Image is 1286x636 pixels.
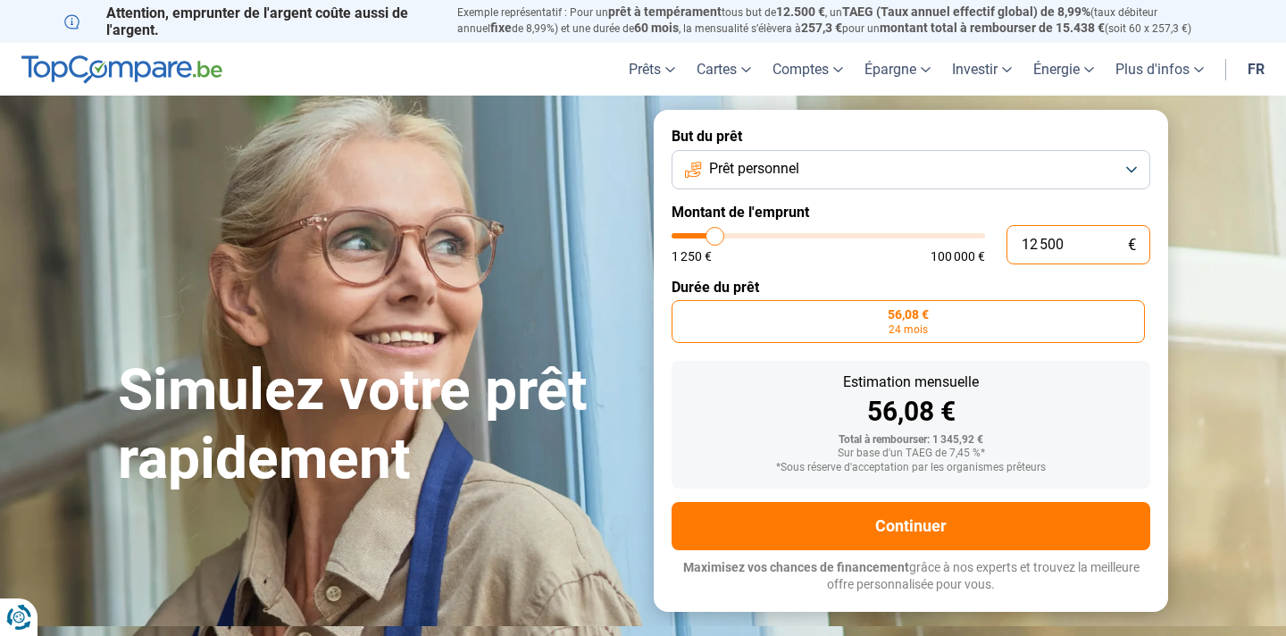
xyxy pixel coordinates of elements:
[21,55,222,84] img: TopCompare
[709,159,799,179] span: Prêt personnel
[941,43,1023,96] a: Investir
[490,21,512,35] span: fixe
[801,21,842,35] span: 257,3 €
[672,150,1150,189] button: Prêt personnel
[64,4,436,38] p: Attention, emprunter de l'argent coûte aussi de l'argent.
[634,21,679,35] span: 60 mois
[686,375,1136,389] div: Estimation mensuelle
[118,356,632,494] h1: Simulez votre prêt rapidement
[1105,43,1215,96] a: Plus d'infos
[686,398,1136,425] div: 56,08 €
[889,324,928,335] span: 24 mois
[683,560,909,574] span: Maximisez vos chances de financement
[686,43,762,96] a: Cartes
[842,4,1090,19] span: TAEG (Taux annuel effectif global) de 8,99%
[1128,238,1136,253] span: €
[1023,43,1105,96] a: Énergie
[1237,43,1275,96] a: fr
[672,128,1150,145] label: But du prêt
[686,462,1136,474] div: *Sous réserve d'acceptation par les organismes prêteurs
[618,43,686,96] a: Prêts
[686,448,1136,460] div: Sur base d'un TAEG de 7,45 %*
[888,308,929,321] span: 56,08 €
[880,21,1105,35] span: montant total à rembourser de 15.438 €
[672,559,1150,594] p: grâce à nos experts et trouvez la meilleure offre personnalisée pour vous.
[672,502,1150,550] button: Continuer
[762,43,854,96] a: Comptes
[608,4,722,19] span: prêt à tempérament
[854,43,941,96] a: Épargne
[457,4,1222,37] p: Exemple représentatif : Pour un tous but de , un (taux débiteur annuel de 8,99%) et une durée de ...
[931,250,985,263] span: 100 000 €
[672,279,1150,296] label: Durée du prêt
[686,434,1136,447] div: Total à rembourser: 1 345,92 €
[776,4,825,19] span: 12.500 €
[672,250,712,263] span: 1 250 €
[672,204,1150,221] label: Montant de l'emprunt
